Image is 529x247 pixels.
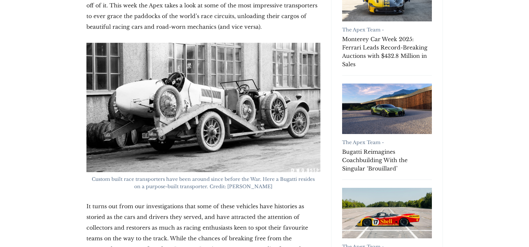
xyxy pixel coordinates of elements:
[86,175,320,190] figcaption: Custom built race transporters have been around since before the War. Here a Bugatti resides on a...
[342,27,384,33] a: The Apex Team -
[342,139,384,145] a: The Apex Team -
[342,148,432,173] a: Bugatti Reimagines Coachbuilding With the Singular ‘Brouillard’
[342,35,432,69] a: Monterey Car Week 2025: Ferrari Leads Record-Breaking Auctions with $432.8 Million in Sales
[342,188,432,238] a: Le Mans 1988: The One That Got Away
[342,84,432,134] a: Bugatti Reimagines Coachbuilding With the Singular ‘Brouillard’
